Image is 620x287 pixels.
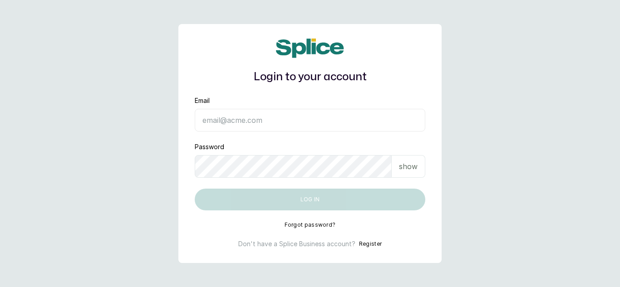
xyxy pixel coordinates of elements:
button: Forgot password? [285,221,336,229]
p: Don't have a Splice Business account? [238,239,355,248]
h1: Login to your account [195,69,425,85]
label: Email [195,96,210,105]
p: show [399,161,418,172]
input: email@acme.com [195,109,425,131]
label: Password [195,142,224,151]
button: Log in [195,189,425,210]
button: Register [359,239,382,248]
